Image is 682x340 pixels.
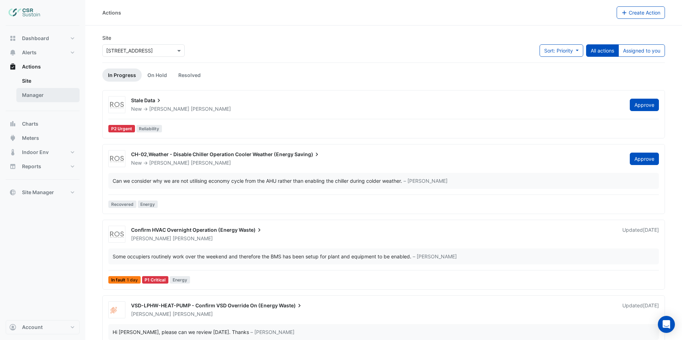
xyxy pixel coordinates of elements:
span: Charts [22,120,38,127]
span: Approve [634,156,654,162]
button: Reports [6,159,80,174]
img: HFL [109,307,125,314]
span: [PERSON_NAME] [173,311,213,318]
span: Mon 22-Sep-2025 21:10 AEST [643,227,659,233]
span: In fault [108,276,141,284]
span: Confirm HVAC Overnight Operation (Energy [131,227,238,233]
div: Some occupiers routinely work over the weekend and therefore the BMS has been setup for plant and... [113,253,411,260]
span: Reports [22,163,41,170]
span: Create Action [629,10,660,16]
span: New [131,160,142,166]
a: Site [16,74,80,88]
div: Hi [PERSON_NAME], please can we review [DATE]. Thanks [113,328,249,336]
button: Alerts [6,45,80,60]
span: Saving) [294,151,320,158]
span: -> [143,106,148,112]
span: [PERSON_NAME] [131,311,171,317]
span: [PERSON_NAME] [149,106,189,112]
img: Real Control Solutions [109,102,125,109]
a: In Progress [102,68,142,82]
app-icon: Alerts [9,49,16,56]
span: Alerts [22,49,37,56]
app-icon: Indoor Env [9,149,16,156]
span: VSD-LPHW-HEAT-PUMP - Confirm VSD Override On (Energy [131,302,278,308]
app-icon: Reports [9,163,16,170]
div: Updated [622,302,659,318]
span: Waste) [239,226,263,234]
span: Account [22,324,43,331]
span: Site Manager [22,189,54,196]
span: Approve [634,102,654,108]
img: Real Control Solutions [109,155,125,163]
div: Open Intercom Messenger [658,316,675,333]
button: Dashboard [6,31,80,45]
span: CH-02,Weather - Disable Chiller Operation Cooler Weather (Energy [131,151,293,157]
span: -> [143,160,148,166]
span: Dashboard [22,35,49,42]
button: Approve [630,153,659,165]
img: Real Control Solutions [109,231,125,238]
button: Meters [6,131,80,145]
div: Actions [6,74,80,105]
button: Charts [6,117,80,131]
div: P2 Urgent [108,125,135,132]
span: Wed 08-Oct-2025 02:10 AEDT [643,302,659,308]
span: Stale [131,97,143,103]
button: Approve [630,99,659,111]
span: Energy [138,201,158,208]
div: Updated [622,226,659,242]
button: Actions [6,60,80,74]
span: 1 day [127,278,138,282]
button: Account [6,320,80,334]
label: Site [102,34,111,42]
span: [PERSON_NAME] [149,160,189,166]
span: New [131,106,142,112]
app-icon: Dashboard [9,35,16,42]
span: Energy [170,276,190,284]
button: Assigned to you [618,44,665,57]
button: Site Manager [6,185,80,199]
span: Reliability [136,125,162,132]
span: Data [144,97,162,104]
span: – [PERSON_NAME] [413,253,457,260]
a: Resolved [173,68,206,82]
a: Manager [16,88,80,102]
button: All actions [586,44,619,57]
span: Recovered [108,201,136,208]
span: [PERSON_NAME] [173,235,213,242]
button: Indoor Env [6,145,80,159]
span: – [PERSON_NAME] [404,177,448,185]
a: On Hold [142,68,173,82]
app-icon: Charts [9,120,16,127]
app-icon: Actions [9,63,16,70]
div: Actions [102,9,121,16]
div: P1 Critical [142,276,169,284]
img: Company Logo [9,6,40,20]
app-icon: Site Manager [9,189,16,196]
button: Create Action [617,6,665,19]
span: Indoor Env [22,149,49,156]
span: Actions [22,63,41,70]
span: [PERSON_NAME] [191,105,231,113]
span: [PERSON_NAME] [131,235,171,241]
span: [PERSON_NAME] [191,159,231,166]
span: Waste) [279,302,303,309]
button: Sort: Priority [540,44,583,57]
app-icon: Meters [9,135,16,142]
span: – [PERSON_NAME] [250,328,294,336]
span: Sort: Priority [544,48,573,54]
div: Can we consider why we are not utilising economy cycle from the AHU rather than enabling the chil... [113,177,402,185]
span: Meters [22,135,39,142]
